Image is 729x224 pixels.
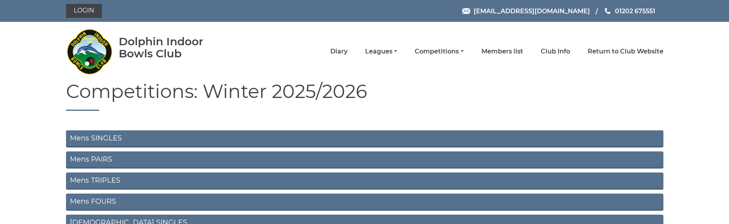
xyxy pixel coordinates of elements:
[604,6,655,16] a: Phone us 01202 675551
[615,7,655,14] span: 01202 675551
[365,47,397,56] a: Leagues
[474,7,590,14] span: [EMAIL_ADDRESS][DOMAIN_NAME]
[415,47,463,56] a: Competitions
[462,6,590,16] a: Email [EMAIL_ADDRESS][DOMAIN_NAME]
[66,151,663,169] a: Mens PAIRS
[462,8,470,14] img: Email
[66,172,663,190] a: Mens TRIPLES
[66,194,663,211] a: Mens FOURS
[66,130,663,148] a: Mens SINGLES
[541,47,570,56] a: Club Info
[605,8,610,14] img: Phone us
[66,4,102,18] a: Login
[66,81,663,111] h1: Competitions: Winter 2025/2026
[330,47,348,56] a: Diary
[588,47,663,56] a: Return to Club Website
[481,47,523,56] a: Members list
[66,24,113,79] img: Dolphin Indoor Bowls Club
[119,36,228,60] div: Dolphin Indoor Bowls Club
